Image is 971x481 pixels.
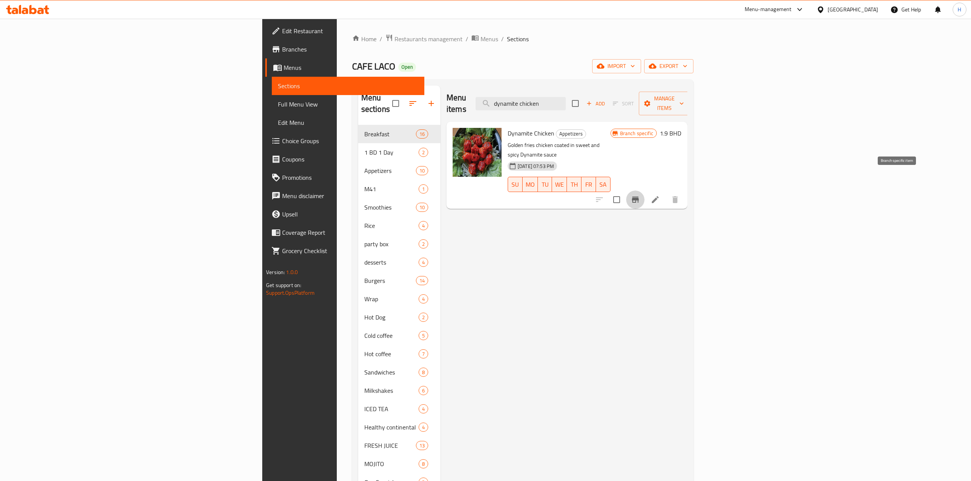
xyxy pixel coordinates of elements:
span: 2 [419,149,428,156]
span: Menu disclaimer [282,191,418,200]
div: items [419,184,428,194]
a: Menu disclaimer [265,187,424,205]
div: FRESH JUICE13 [358,436,440,455]
a: Upsell [265,205,424,223]
div: ICED TEA4 [358,400,440,418]
span: [DATE] 07:53 PM [515,163,557,170]
span: Edit Menu [278,118,418,127]
span: 10 [416,167,428,174]
div: items [419,459,428,468]
div: items [419,404,428,413]
a: Support.OpsPlatform [266,288,315,298]
p: Golden fries chicken coated in sweet and spicy Dynamite sauce [508,140,611,160]
span: Sections [278,81,418,90]
button: SA [596,177,611,192]
span: ICED TEA [364,404,419,413]
button: TU [538,177,552,192]
button: Add section [422,94,440,113]
span: 1.0.0 [286,267,298,277]
span: 4 [419,259,428,266]
span: Manage items [645,94,684,113]
span: Coupons [282,155,418,164]
a: Menus [265,58,424,77]
div: [GEOGRAPHIC_DATA] [828,5,878,14]
span: Healthy continental [364,423,419,432]
div: Cold coffee5 [358,326,440,345]
span: Add [585,99,606,108]
div: Sandwiches8 [358,363,440,381]
a: Promotions [265,168,424,187]
h2: Menu items [447,92,466,115]
a: Edit Menu [272,113,424,132]
a: Coverage Report [265,223,424,242]
button: Manage items [639,92,690,115]
div: M411 [358,180,440,198]
li: / [501,34,504,44]
span: Wrap [364,294,419,303]
div: items [416,203,428,212]
button: FR [581,177,596,192]
a: Edit Restaurant [265,22,424,40]
div: items [416,166,428,175]
div: Appetizers10 [358,161,440,180]
button: Add [583,98,608,110]
a: Choice Groups [265,132,424,150]
span: Select all sections [388,95,404,111]
span: Milkshakes [364,386,419,395]
span: Breakfast [364,129,416,139]
div: items [419,239,428,249]
span: party box [364,239,419,249]
span: H [958,5,961,14]
span: Rice [364,221,419,230]
span: Choice Groups [282,136,418,145]
span: M41 [364,184,419,194]
span: 5 [419,332,428,339]
span: import [598,61,635,71]
span: Coverage Report [282,228,418,237]
span: Sort sections [404,94,422,113]
button: WE [552,177,567,192]
div: Hot Dog [364,313,419,322]
button: import [592,59,641,73]
div: Wrap4 [358,290,440,308]
span: WE [555,179,564,190]
span: 1 BD 1 Day [364,148,419,157]
span: Version: [266,267,285,277]
span: Upsell [282,210,418,219]
a: Edit menu item [651,195,660,204]
div: items [419,423,428,432]
span: FR [585,179,593,190]
a: Coupons [265,150,424,168]
span: Dynamite Chicken [508,128,554,139]
span: 13 [416,442,428,449]
span: 4 [419,424,428,431]
span: Cold coffee [364,331,419,340]
span: 8 [419,460,428,468]
div: MOJITO [364,459,419,468]
span: FRESH JUICE [364,441,416,450]
span: Promotions [282,173,418,182]
span: Burgers [364,276,416,285]
div: items [419,313,428,322]
a: Full Menu View [272,95,424,113]
span: Add item [583,98,608,110]
button: export [644,59,693,73]
a: Menus [471,34,498,44]
span: Edit Restaurant [282,26,418,36]
span: Branches [282,45,418,54]
div: items [419,386,428,395]
div: MOJITO8 [358,455,440,473]
span: 16 [416,131,428,138]
span: 6 [419,387,428,394]
span: Select section first [608,98,639,110]
span: 2 [419,314,428,321]
span: 4 [419,295,428,303]
span: 2 [419,240,428,248]
div: Appetizers [556,129,586,139]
